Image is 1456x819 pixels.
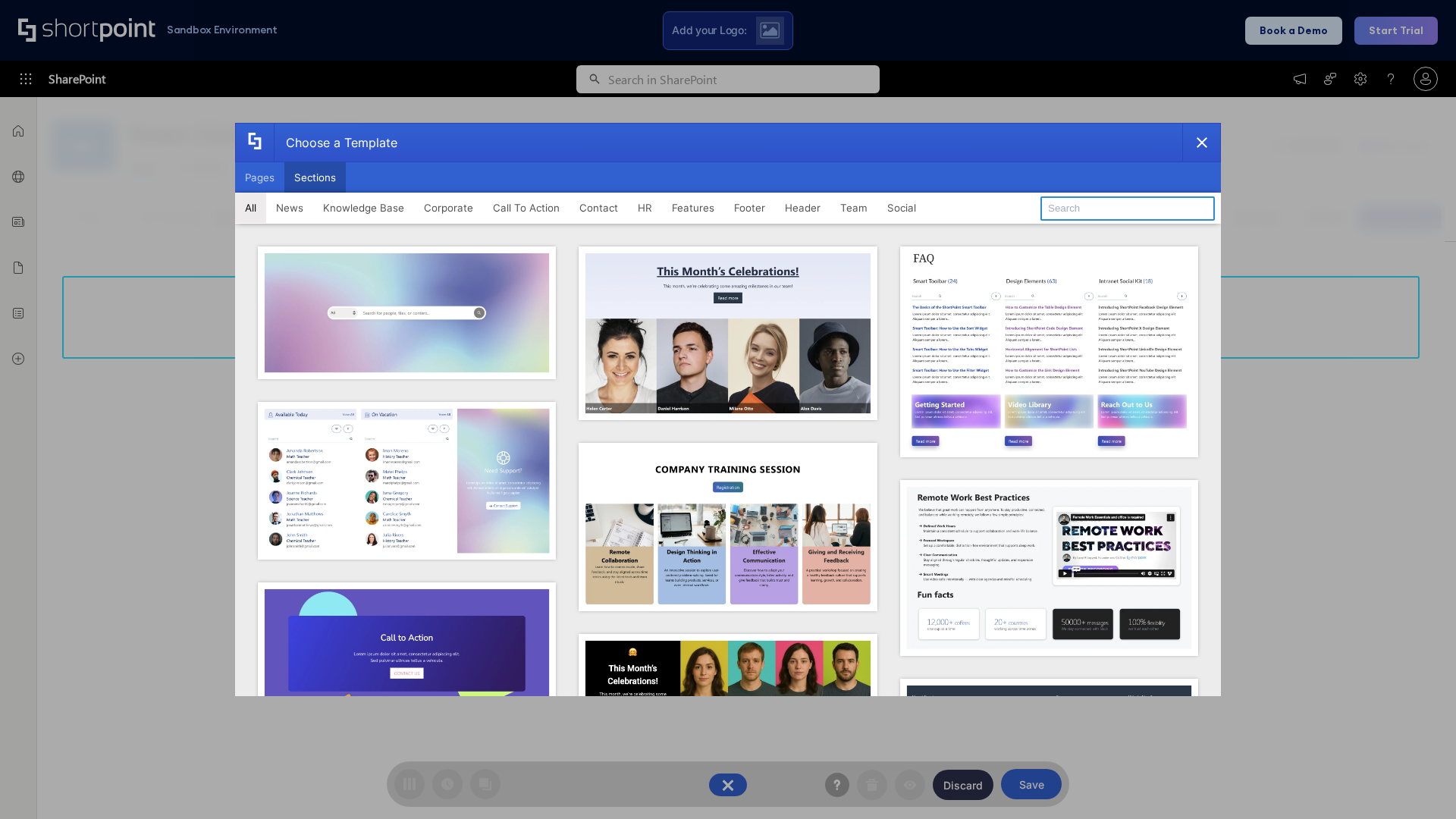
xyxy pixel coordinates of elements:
[483,193,570,223] button: Call To Action
[235,193,266,223] button: All
[724,193,775,223] button: Footer
[235,123,1221,696] div: template selector
[1040,196,1215,221] input: Search
[662,193,724,223] button: Features
[274,124,397,162] div: Choose a Template
[1380,746,1456,819] iframe: Chat Widget
[266,193,313,223] button: News
[284,162,346,193] button: Sections
[313,193,414,223] button: Knowledge Base
[830,193,877,223] button: Team
[877,193,926,223] button: Social
[775,193,830,223] button: Header
[235,162,284,193] button: Pages
[570,193,628,223] button: Contact
[628,193,662,223] button: HR
[414,193,483,223] button: Corporate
